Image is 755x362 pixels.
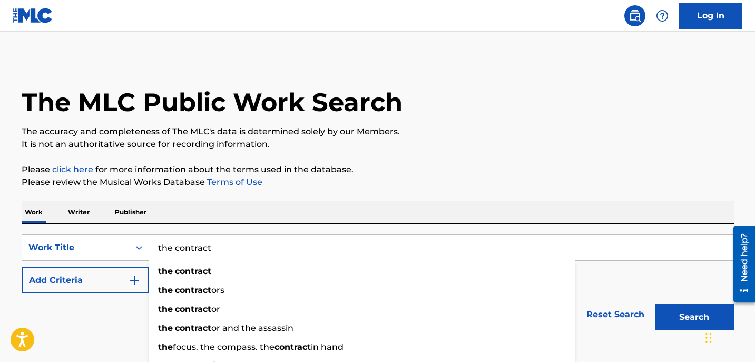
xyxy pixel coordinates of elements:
[22,267,149,293] button: Add Criteria
[112,201,150,223] p: Publisher
[22,125,734,138] p: The accuracy and completeness of The MLC's data is determined solely by our Members.
[175,323,211,333] strong: contract
[175,285,211,295] strong: contract
[22,176,734,189] p: Please review the Musical Works Database
[624,5,645,26] a: Public Search
[581,303,650,326] a: Reset Search
[22,86,403,118] h1: The MLC Public Work Search
[656,9,669,22] img: help
[211,285,224,295] span: ors
[22,138,734,151] p: It is not an authoritative source for recording information.
[205,177,262,187] a: Terms of Use
[158,304,173,314] strong: the
[705,322,712,354] div: Drag
[629,9,641,22] img: search
[13,8,53,23] img: MLC Logo
[211,323,293,333] span: or and the assassin
[65,201,93,223] p: Writer
[128,274,141,287] img: 9d2ae6d4665cec9f34b9.svg
[158,285,173,295] strong: the
[175,304,211,314] strong: contract
[274,342,311,352] strong: contract
[655,304,734,330] button: Search
[22,163,734,176] p: Please for more information about the terms used in the database.
[52,164,93,174] a: click here
[158,323,173,333] strong: the
[702,311,755,362] iframe: Chat Widget
[211,304,220,314] span: or
[22,234,734,336] form: Search Form
[158,342,173,352] strong: the
[175,266,211,276] strong: contract
[725,221,755,306] iframe: Resource Center
[679,3,742,29] a: Log In
[311,342,344,352] span: in hand
[22,201,46,223] p: Work
[28,241,123,254] div: Work Title
[173,342,274,352] span: focus. the compass. the
[158,266,173,276] strong: the
[652,5,673,26] div: Help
